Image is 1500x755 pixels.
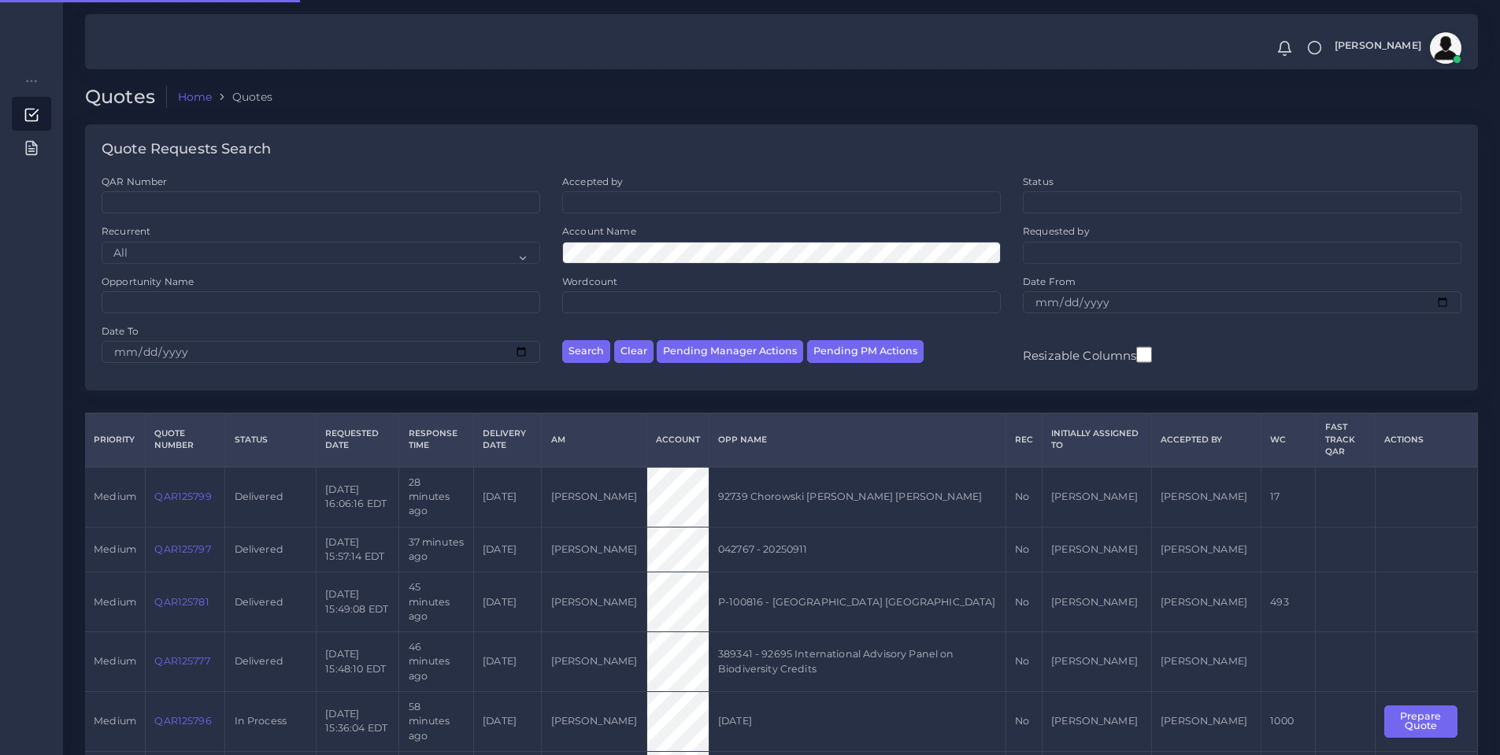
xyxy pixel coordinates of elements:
[542,467,646,527] td: [PERSON_NAME]
[1042,572,1151,632] td: [PERSON_NAME]
[225,413,317,467] th: Status
[542,413,646,467] th: AM
[399,413,474,467] th: Response Time
[709,527,1006,572] td: 042767 - 20250911
[1152,632,1261,692] td: [PERSON_NAME]
[709,413,1006,467] th: Opp Name
[807,340,924,363] button: Pending PM Actions
[1006,572,1042,632] td: No
[614,340,654,363] button: Clear
[542,691,646,751] td: [PERSON_NAME]
[94,543,136,555] span: medium
[1152,572,1261,632] td: [PERSON_NAME]
[709,632,1006,692] td: 389341 - 92695 International Advisory Panel on Biodiversity Credits
[317,691,399,751] td: [DATE] 15:36:04 EDT
[1430,32,1461,64] img: avatar
[1316,413,1376,467] th: Fast Track QAR
[225,467,317,527] td: Delivered
[102,275,194,288] label: Opportunity Name
[646,413,709,467] th: Account
[225,632,317,692] td: Delivered
[94,490,136,502] span: medium
[154,655,209,667] a: QAR125777
[154,596,209,608] a: QAR125781
[1006,527,1042,572] td: No
[562,275,617,288] label: Wordcount
[1042,691,1151,751] td: [PERSON_NAME]
[102,141,271,158] h4: Quote Requests Search
[657,340,803,363] button: Pending Manager Actions
[473,527,541,572] td: [DATE]
[154,543,210,555] a: QAR125797
[1006,467,1042,527] td: No
[1042,413,1151,467] th: Initially Assigned to
[317,413,399,467] th: Requested Date
[542,572,646,632] td: [PERSON_NAME]
[1023,275,1076,288] label: Date From
[317,527,399,572] td: [DATE] 15:57:14 EDT
[102,175,167,188] label: QAR Number
[1023,345,1152,365] label: Resizable Columns
[1152,691,1261,751] td: [PERSON_NAME]
[1042,632,1151,692] td: [PERSON_NAME]
[399,632,474,692] td: 46 minutes ago
[212,89,272,105] li: Quotes
[1335,41,1421,51] span: [PERSON_NAME]
[1042,527,1151,572] td: [PERSON_NAME]
[709,572,1006,632] td: P-100816 - [GEOGRAPHIC_DATA] [GEOGRAPHIC_DATA]
[1261,467,1316,527] td: 17
[178,89,213,105] a: Home
[473,632,541,692] td: [DATE]
[94,596,136,608] span: medium
[1042,467,1151,527] td: [PERSON_NAME]
[85,86,167,109] h2: Quotes
[1375,413,1477,467] th: Actions
[473,572,541,632] td: [DATE]
[317,632,399,692] td: [DATE] 15:48:10 EDT
[562,175,624,188] label: Accepted by
[94,655,136,667] span: medium
[85,413,146,467] th: Priority
[399,691,474,751] td: 58 minutes ago
[317,572,399,632] td: [DATE] 15:49:08 EDT
[473,413,541,467] th: Delivery Date
[1006,691,1042,751] td: No
[1261,572,1316,632] td: 493
[317,467,399,527] td: [DATE] 16:06:16 EDT
[225,572,317,632] td: Delivered
[473,467,541,527] td: [DATE]
[542,632,646,692] td: [PERSON_NAME]
[542,527,646,572] td: [PERSON_NAME]
[1006,632,1042,692] td: No
[1023,224,1090,238] label: Requested by
[1384,715,1469,727] a: Prepare Quote
[473,691,541,751] td: [DATE]
[94,715,136,727] span: medium
[1327,32,1467,64] a: [PERSON_NAME]avatar
[1136,345,1152,365] input: Resizable Columns
[154,715,211,727] a: QAR125796
[102,224,150,238] label: Recurrent
[1152,527,1261,572] td: [PERSON_NAME]
[1152,413,1261,467] th: Accepted by
[225,527,317,572] td: Delivered
[709,467,1006,527] td: 92739 Chorowski [PERSON_NAME] [PERSON_NAME]
[154,490,211,502] a: QAR125799
[709,691,1006,751] td: [DATE]
[1261,691,1316,751] td: 1000
[146,413,225,467] th: Quote Number
[1006,413,1042,467] th: REC
[399,572,474,632] td: 45 minutes ago
[102,324,139,338] label: Date To
[225,691,317,751] td: In Process
[1152,467,1261,527] td: [PERSON_NAME]
[399,527,474,572] td: 37 minutes ago
[1384,705,1457,738] button: Prepare Quote
[1261,413,1316,467] th: WC
[562,340,610,363] button: Search
[1023,175,1054,188] label: Status
[562,224,636,238] label: Account Name
[399,467,474,527] td: 28 minutes ago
